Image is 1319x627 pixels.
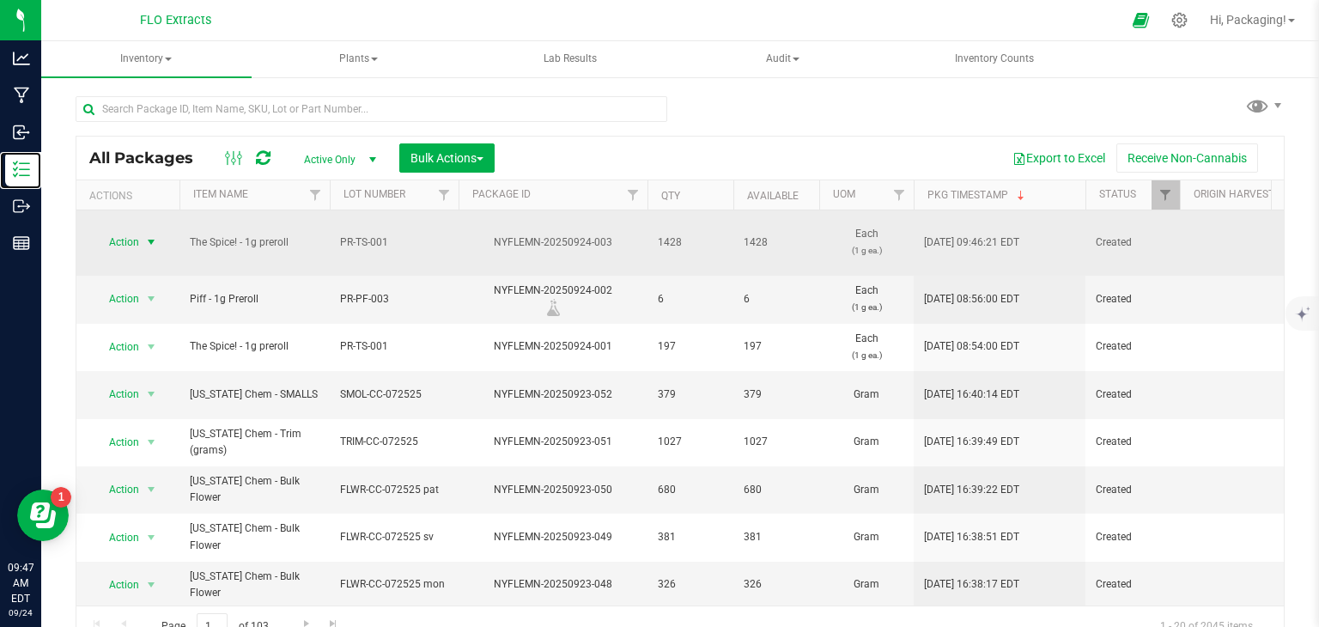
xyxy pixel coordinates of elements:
span: Piff - 1g Preroll [190,291,319,307]
a: Inventory [41,41,252,77]
span: Created [1096,529,1170,545]
span: 1027 [658,434,723,450]
span: Plants [254,42,463,76]
span: [DATE] 16:38:17 EDT [924,576,1019,593]
div: Manage settings [1169,12,1190,28]
span: Created [1096,291,1170,307]
span: select [141,382,162,406]
span: [DATE] 16:38:51 EDT [924,529,1019,545]
span: Created [1096,482,1170,498]
span: Open Ecommerce Menu [1121,3,1160,37]
span: Gram [830,576,903,593]
div: Actions [89,190,173,202]
iframe: Resource center [17,490,69,541]
a: Lot Number [343,188,405,200]
p: (1 g ea.) [830,299,903,315]
inline-svg: Analytics [13,50,30,67]
span: Created [1096,434,1170,450]
a: Plants [253,41,464,77]
span: 326 [744,576,809,593]
span: [DATE] 16:39:22 EDT [924,482,1019,498]
p: 09:47 AM EDT [8,560,33,606]
span: [DATE] 16:39:49 EDT [924,434,1019,450]
a: Filter [301,180,330,210]
inline-svg: Manufacturing [13,87,30,104]
a: Item Name [193,188,248,200]
span: Gram [830,387,903,403]
div: NYFLEMN-20250923-048 [456,576,650,593]
span: [US_STATE] Chem - Bulk Flower [190,569,319,601]
div: NYFLEMN-20250924-003 [456,234,650,251]
span: 680 [744,482,809,498]
div: NYFLEMN-20250923-052 [456,387,650,403]
span: Created [1096,387,1170,403]
div: NYFLEMN-20250923-049 [456,529,650,545]
span: All Packages [89,149,210,167]
p: (1 g ea.) [830,242,903,259]
inline-svg: Inbound [13,124,30,141]
a: Inventory Counts [890,41,1100,77]
span: FLWR-CC-072525 mon [340,576,448,593]
iframe: Resource center unread badge [51,487,71,508]
span: Each [830,283,903,315]
span: 1428 [658,234,723,251]
button: Export to Excel [1001,143,1116,173]
span: 326 [658,576,723,593]
inline-svg: Reports [13,234,30,252]
span: Action [94,382,140,406]
span: [US_STATE] Chem - SMALLS [190,387,319,403]
span: The Spice! - 1g preroll [190,338,319,355]
span: Action [94,478,140,502]
span: Action [94,573,140,597]
a: Status [1099,188,1136,200]
inline-svg: Outbound [13,198,30,215]
button: Bulk Actions [399,143,495,173]
a: Filter [619,180,647,210]
span: FLO Extracts [140,13,211,27]
span: select [141,287,162,311]
span: 379 [658,387,723,403]
div: NYFLEMN-20250924-002 [456,283,650,316]
span: FLWR-CC-072525 sv [340,529,448,545]
button: Receive Non-Cannabis [1116,143,1258,173]
span: [DATE] 09:46:21 EDT [924,234,1019,251]
a: Filter [430,180,459,210]
span: Lab Results [520,52,620,66]
span: Gram [830,482,903,498]
span: 379 [744,387,809,403]
span: Action [94,287,140,311]
span: Bulk Actions [410,151,483,165]
a: Package ID [472,188,531,200]
span: Each [830,226,903,259]
span: Audit [678,42,887,76]
div: NYFLEMN-20250923-051 [456,434,650,450]
span: [DATE] 08:54:00 EDT [924,338,1019,355]
input: Search Package ID, Item Name, SKU, Lot or Part Number... [76,96,667,122]
span: 197 [658,338,723,355]
p: (1 g ea.) [830,347,903,363]
span: Inventory Counts [932,52,1057,66]
span: select [141,478,162,502]
p: 09/24 [8,606,33,619]
div: NYFLEMN-20250924-001 [456,338,650,355]
span: The Spice! - 1g preroll [190,234,319,251]
a: Audit [678,41,888,77]
span: Action [94,526,140,550]
span: 197 [744,338,809,355]
span: SMOL-CC-072525 [340,387,448,403]
span: 680 [658,482,723,498]
span: select [141,573,162,597]
a: Pkg Timestamp [927,189,1028,201]
span: Gram [830,529,903,545]
span: [US_STATE] Chem - Trim (grams) [190,426,319,459]
span: select [141,335,162,359]
a: Filter [885,180,914,210]
span: PR-PF-003 [340,291,448,307]
div: NYFLEMN-20250923-050 [456,482,650,498]
span: 1027 [744,434,809,450]
span: FLWR-CC-072525 pat [340,482,448,498]
div: Lab Sample [456,299,650,316]
span: [US_STATE] Chem - Bulk Flower [190,520,319,553]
